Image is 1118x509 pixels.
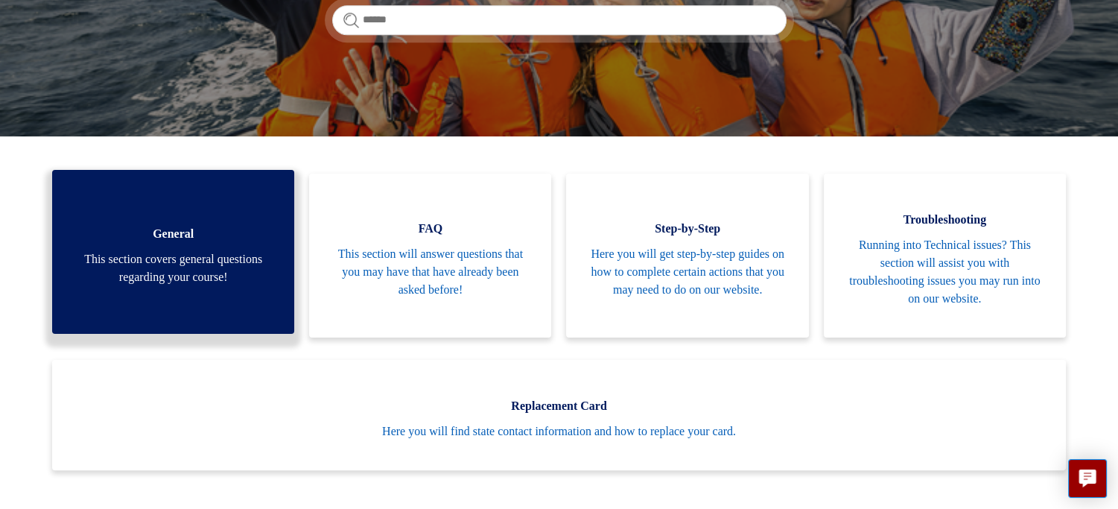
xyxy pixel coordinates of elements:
span: FAQ [331,220,529,238]
a: FAQ This section will answer questions that you may have that have already been asked before! [309,174,551,338]
span: This section will answer questions that you may have that have already been asked before! [331,245,529,299]
a: Replacement Card Here you will find state contact information and how to replace your card. [52,360,1066,470]
span: Running into Technical issues? This section will assist you with troubleshooting issues you may r... [846,236,1044,308]
button: Live chat [1068,459,1107,498]
span: Step-by-Step [588,220,786,238]
a: General This section covers general questions regarding your course! [52,170,294,334]
a: Troubleshooting Running into Technical issues? This section will assist you with troubleshooting ... [824,174,1066,338]
span: Here you will get step-by-step guides on how to complete certain actions that you may need to do ... [588,245,786,299]
span: General [74,225,272,243]
span: Troubleshooting [846,211,1044,229]
a: Step-by-Step Here you will get step-by-step guides on how to complete certain actions that you ma... [566,174,808,338]
span: Here you will find state contact information and how to replace your card. [74,423,1044,440]
input: Search [332,5,787,35]
span: Replacement Card [74,397,1044,415]
span: This section covers general questions regarding your course! [74,250,272,286]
